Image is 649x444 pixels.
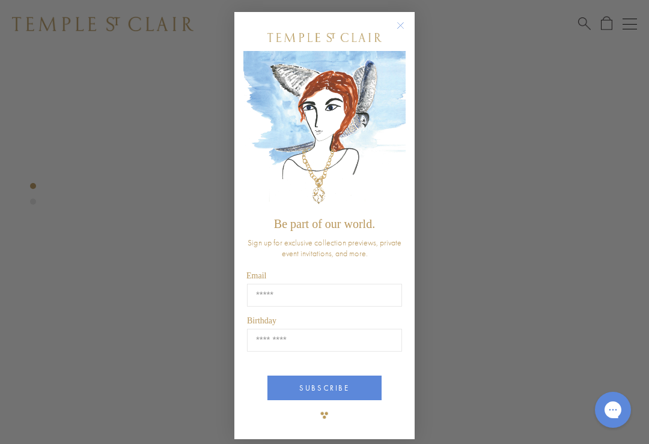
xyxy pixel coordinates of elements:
[243,51,406,211] img: c4a9eb12-d91a-4d4a-8ee0-386386f4f338.jpeg
[267,33,382,42] img: Temple St. Clair
[274,217,375,230] span: Be part of our world.
[589,388,637,432] iframe: Gorgias live chat messenger
[247,284,402,307] input: Email
[267,376,382,400] button: SUBSCRIBE
[246,271,266,280] span: Email
[247,316,276,325] span: Birthday
[312,403,337,427] img: TSC
[399,24,414,39] button: Close dialog
[248,237,401,259] span: Sign up for exclusive collection previews, private event invitations, and more.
